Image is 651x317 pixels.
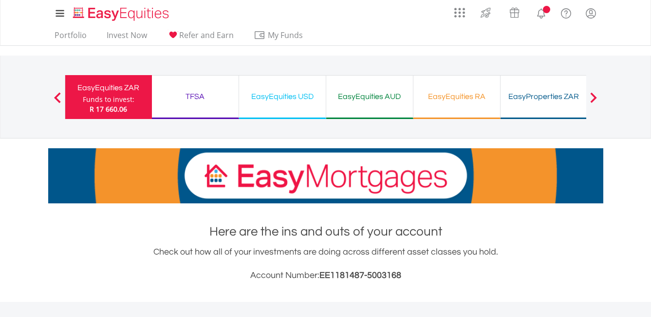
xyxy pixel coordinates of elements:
[179,30,234,40] span: Refer and Earn
[584,97,603,107] button: Next
[48,97,67,107] button: Previous
[48,223,603,240] h1: Here are the ins and outs of your account
[578,2,603,24] a: My Profile
[254,29,317,41] span: My Funds
[448,2,471,18] a: AppsGrid
[506,90,581,103] div: EasyProperties ZAR
[245,90,320,103] div: EasyEquities USD
[48,245,603,282] div: Check out how all of your investments are doing across different asset classes you hold.
[71,81,146,95] div: EasyEquities ZAR
[90,104,127,114] span: R 17 660.06
[158,90,233,103] div: TFSA
[83,95,134,104] div: Funds to invest:
[506,5,522,20] img: vouchers-v2.svg
[478,5,494,20] img: thrive-v2.svg
[454,7,465,18] img: grid-menu-icon.svg
[419,90,494,103] div: EasyEquities RA
[69,2,173,22] a: Home page
[51,30,91,45] a: Portfolio
[163,30,238,45] a: Refer and Earn
[500,2,529,20] a: Vouchers
[554,2,578,22] a: FAQ's and Support
[103,30,151,45] a: Invest Now
[48,269,603,282] h3: Account Number:
[332,90,407,103] div: EasyEquities AUD
[48,148,603,203] img: EasyMortage Promotion Banner
[319,271,401,280] span: EE1181487-5003168
[71,6,173,22] img: EasyEquities_Logo.png
[529,2,554,22] a: Notifications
